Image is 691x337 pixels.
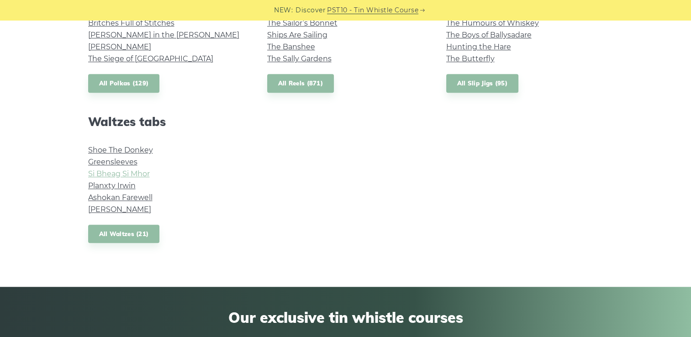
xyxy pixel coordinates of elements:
[88,115,245,129] h2: Waltzes tabs
[295,5,326,16] span: Discover
[88,158,137,166] a: Greensleeves
[446,74,518,93] a: All Slip Jigs (95)
[88,309,603,326] span: Our exclusive tin whistle courses
[327,5,418,16] a: PST10 - Tin Whistle Course
[88,181,136,190] a: Planxty Irwin
[446,54,495,63] a: The Butterfly
[267,19,338,27] a: The Sailor’s Bonnet
[446,31,532,39] a: The Boys of Ballysadare
[88,146,153,154] a: Shoe The Donkey
[446,19,539,27] a: The Humours of Whiskey
[267,31,327,39] a: Ships Are Sailing
[88,19,174,27] a: Britches Full of Stitches
[88,169,150,178] a: Si­ Bheag Si­ Mhor
[88,74,160,93] a: All Polkas (129)
[446,42,511,51] a: Hunting the Hare
[88,31,239,39] a: [PERSON_NAME] in the [PERSON_NAME]
[88,42,151,51] a: [PERSON_NAME]
[88,225,160,243] a: All Waltzes (21)
[267,42,315,51] a: The Banshee
[88,54,213,63] a: The Siege of [GEOGRAPHIC_DATA]
[88,205,151,214] a: [PERSON_NAME]
[267,74,334,93] a: All Reels (871)
[88,193,153,202] a: Ashokan Farewell
[267,54,332,63] a: The Sally Gardens
[274,5,293,16] span: NEW:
